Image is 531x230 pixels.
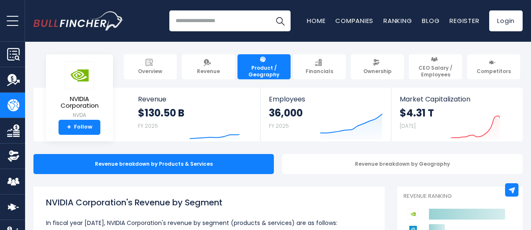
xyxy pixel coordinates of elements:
[33,11,124,30] img: Bullfincher logo
[335,16,373,25] a: Companies
[400,122,416,129] small: [DATE]
[269,106,303,119] strong: 36,000
[489,10,523,31] a: Login
[53,111,106,119] small: NVDA
[403,193,516,200] p: Revenue Ranking
[282,154,523,174] div: Revenue breakdown by Geography
[138,95,252,103] span: Revenue
[391,88,522,142] a: Market Capitalization $4.31 T [DATE]
[53,96,106,109] span: NVIDIA Corporation
[269,122,289,129] small: FY 2025
[138,68,162,75] span: Overview
[422,16,439,25] a: Blog
[270,10,291,31] button: Search
[351,54,404,79] a: Ownership
[130,88,260,142] a: Revenue $130.50 B FY 2025
[408,209,419,220] img: NVIDIA Corporation competitors logo
[400,95,513,103] span: Market Capitalization
[46,218,372,228] p: In fiscal year [DATE], NVIDIA Corporation's revenue by segment (products & services) are as follows:
[477,68,511,75] span: Competitors
[413,65,458,78] span: CEO Salary / Employees
[400,106,434,119] strong: $4.31 T
[241,65,287,78] span: Product / Geography
[33,154,274,174] div: Revenue breakdown by Products & Services
[59,120,100,135] a: +Follow
[237,54,291,79] a: Product / Geography
[307,16,325,25] a: Home
[197,68,220,75] span: Revenue
[306,68,333,75] span: Financials
[67,124,71,131] strong: +
[138,106,184,119] strong: $130.50 B
[409,54,462,79] a: CEO Salary / Employees
[260,88,391,142] a: Employees 36,000 FY 2025
[449,16,479,25] a: Register
[467,54,520,79] a: Competitors
[138,122,158,129] small: FY 2025
[363,68,392,75] span: Ownership
[124,54,177,79] a: Overview
[293,54,346,79] a: Financials
[33,11,123,30] a: Go to homepage
[182,54,235,79] a: Revenue
[383,16,412,25] a: Ranking
[269,95,382,103] span: Employees
[52,61,107,120] a: NVIDIA Corporation NVDA
[7,150,20,162] img: Ownership
[46,196,372,209] h1: NVIDIA Corporation's Revenue by Segment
